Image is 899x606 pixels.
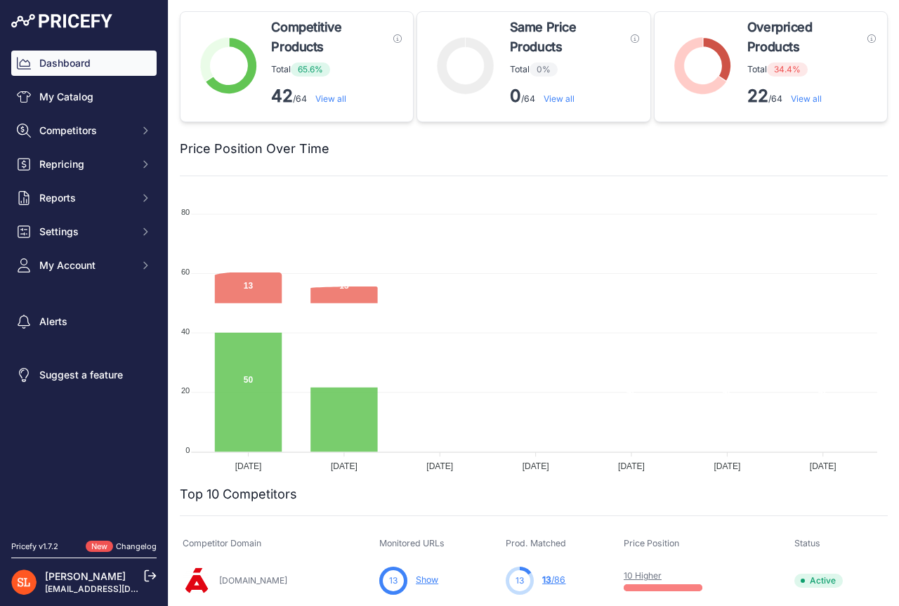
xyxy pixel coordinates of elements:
[523,461,549,471] tspan: [DATE]
[794,538,820,548] span: Status
[11,14,112,28] img: Pricefy Logo
[11,253,157,278] button: My Account
[747,86,768,106] strong: 22
[291,62,330,77] span: 65.6%
[39,225,131,239] span: Settings
[624,538,679,548] span: Price Position
[183,538,261,548] span: Competitor Domain
[219,575,287,586] a: [DOMAIN_NAME]
[271,62,402,77] p: Total
[794,574,843,588] span: Active
[791,93,822,104] a: View all
[45,570,126,582] a: [PERSON_NAME]
[181,327,190,336] tspan: 40
[379,538,445,548] span: Monitored URLs
[185,446,190,454] tspan: 0
[11,51,157,76] a: Dashboard
[618,461,645,471] tspan: [DATE]
[11,219,157,244] button: Settings
[180,139,329,159] h2: Price Position Over Time
[510,18,625,57] span: Same Price Products
[180,485,297,504] h2: Top 10 Competitors
[426,461,453,471] tspan: [DATE]
[544,93,575,104] a: View all
[11,541,58,553] div: Pricefy v1.7.2
[11,309,157,334] a: Alerts
[39,258,131,272] span: My Account
[767,62,808,77] span: 34.4%
[271,18,388,57] span: Competitive Products
[181,386,190,395] tspan: 20
[542,574,551,585] span: 13
[39,191,131,205] span: Reports
[510,62,639,77] p: Total
[11,362,157,388] a: Suggest a feature
[45,584,192,594] a: [EMAIL_ADDRESS][DOMAIN_NAME]
[747,85,876,107] p: /64
[11,152,157,177] button: Repricing
[116,541,157,551] a: Changelog
[506,538,566,548] span: Prod. Matched
[624,570,662,581] a: 10 Higher
[271,85,402,107] p: /64
[389,574,398,587] span: 13
[331,461,357,471] tspan: [DATE]
[416,574,438,585] a: Show
[11,51,157,524] nav: Sidebar
[11,118,157,143] button: Competitors
[510,85,639,107] p: /64
[11,84,157,110] a: My Catalog
[235,461,262,471] tspan: [DATE]
[516,574,524,587] span: 13
[510,86,521,106] strong: 0
[181,268,190,276] tspan: 60
[11,185,157,211] button: Reports
[39,124,131,138] span: Competitors
[810,461,836,471] tspan: [DATE]
[86,541,113,553] span: New
[747,62,876,77] p: Total
[714,461,740,471] tspan: [DATE]
[181,208,190,216] tspan: 80
[747,18,862,57] span: Overpriced Products
[530,62,558,77] span: 0%
[39,157,131,171] span: Repricing
[315,93,346,104] a: View all
[271,86,293,106] strong: 42
[542,574,565,585] a: 13/86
